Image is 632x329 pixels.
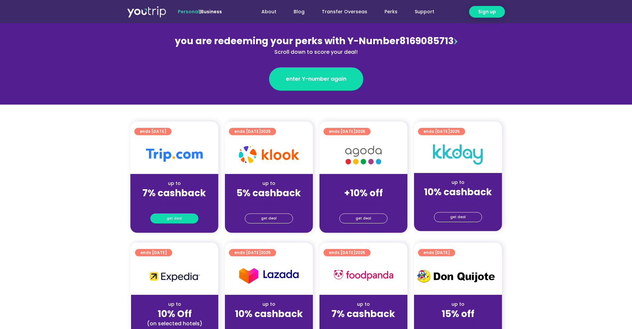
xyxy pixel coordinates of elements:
strong: +10% off [344,187,383,200]
div: up to [230,180,308,187]
span: you are redeeming your perks with Y-Number [175,35,399,47]
a: Support [406,6,443,18]
div: (on selected hotels) [136,320,213,327]
span: get deal [450,212,466,222]
a: get deal [245,213,293,223]
div: up to [230,301,308,308]
div: (for stays only) [230,199,308,206]
span: get deal [261,214,277,223]
div: up to [325,301,402,308]
strong: 15% off [442,307,474,320]
strong: 10% cashback [424,186,492,199]
span: enter Y-number again [286,75,346,83]
span: get deal [167,214,182,223]
span: 2025 [355,128,365,134]
a: Blog [285,6,313,18]
a: ends [DATE]2025 [229,128,276,135]
span: ends [DATE] [329,128,365,135]
div: Scroll down to score your deal! [172,48,460,56]
span: 2025 [355,250,365,255]
strong: 10% cashback [235,307,303,320]
a: ends [DATE] [418,249,455,256]
a: enter Y-number again [269,67,363,91]
a: Perks [376,6,406,18]
div: up to [136,180,213,187]
span: 2025 [261,128,271,134]
div: up to [419,179,497,186]
div: (for stays only) [419,198,497,205]
span: 2025 [450,128,460,134]
a: Sign up [469,6,505,18]
div: 8169085713 [172,34,460,56]
span: get deal [356,214,371,223]
nav: Menu [240,6,443,18]
span: ends [DATE] [140,128,166,135]
a: Transfer Overseas [313,6,376,18]
a: ends [DATE]2025 [323,249,371,256]
span: Sign up [478,8,496,15]
span: Personal [178,8,199,15]
span: ends [DATE] [234,249,271,256]
span: | [178,8,222,15]
span: ends [DATE] [423,128,460,135]
span: 2025 [261,250,271,255]
div: (for stays only) [325,320,402,327]
a: get deal [339,213,387,223]
span: ends [DATE] [329,249,365,256]
div: (for stays only) [136,199,213,206]
span: ends [DATE] [423,249,450,256]
strong: 10% Off [158,307,192,320]
a: About [253,6,285,18]
a: ends [DATE]2025 [418,128,465,135]
a: ends [DATE] [134,128,172,135]
span: ends [DATE] [140,249,167,256]
a: ends [DATE] [135,249,172,256]
a: Business [201,8,222,15]
span: ends [DATE] [234,128,271,135]
strong: 5% cashback [237,187,301,200]
a: ends [DATE]2025 [229,249,276,256]
a: get deal [150,213,198,223]
span: up to [357,180,370,187]
div: up to [136,301,213,308]
div: (for stays only) [325,199,402,206]
strong: 7% cashback [142,187,206,200]
div: up to [419,301,497,308]
a: ends [DATE]2025 [323,128,371,135]
a: get deal [434,212,482,222]
div: (for stays only) [419,320,497,327]
div: (for stays only) [230,320,308,327]
strong: 7% cashback [331,307,395,320]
